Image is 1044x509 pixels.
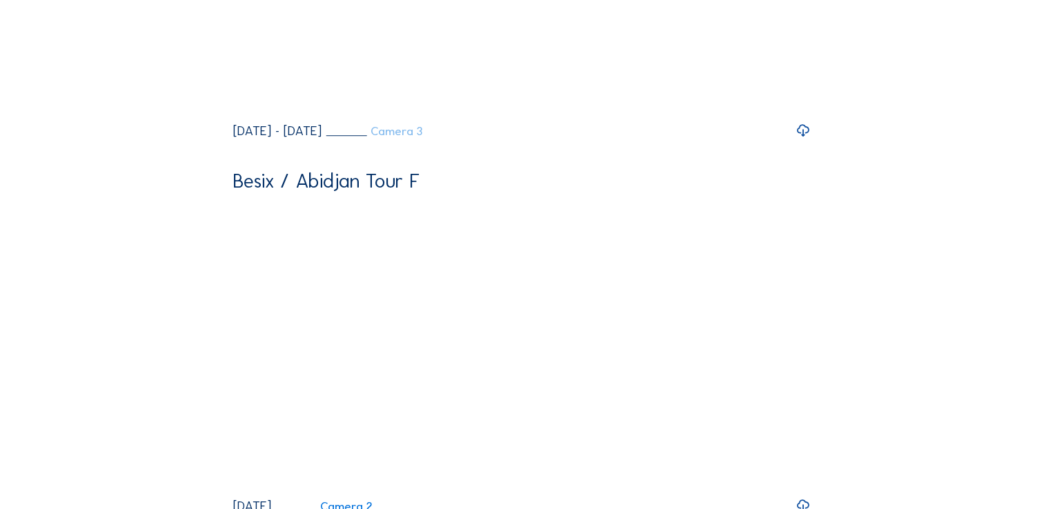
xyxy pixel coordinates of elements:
[233,201,811,490] video: Your browser does not support the video tag.
[233,125,322,138] div: [DATE] - [DATE]
[326,126,422,137] a: Camera 3
[233,172,420,192] div: Besix / Abidjan Tour F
